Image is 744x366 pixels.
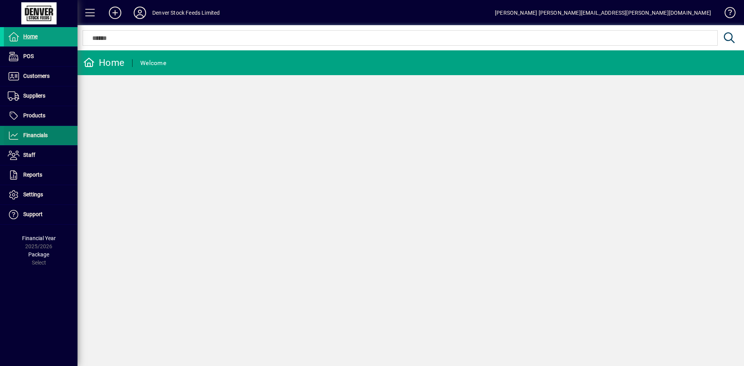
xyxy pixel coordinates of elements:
span: Reports [23,172,42,178]
a: Suppliers [4,86,77,106]
span: POS [23,53,34,59]
span: Financials [23,132,48,138]
a: Knowledge Base [719,2,734,27]
span: Package [28,251,49,258]
button: Profile [127,6,152,20]
a: Support [4,205,77,224]
span: Home [23,33,38,40]
span: Support [23,211,43,217]
span: Settings [23,191,43,198]
a: Financials [4,126,77,145]
span: Customers [23,73,50,79]
span: Financial Year [22,235,56,241]
span: Products [23,112,45,119]
div: Denver Stock Feeds Limited [152,7,220,19]
button: Add [103,6,127,20]
div: Home [83,57,124,69]
a: Settings [4,185,77,204]
a: POS [4,47,77,66]
div: Welcome [140,57,166,69]
div: [PERSON_NAME] [PERSON_NAME][EMAIL_ADDRESS][PERSON_NAME][DOMAIN_NAME] [495,7,711,19]
a: Customers [4,67,77,86]
span: Suppliers [23,93,45,99]
a: Reports [4,165,77,185]
a: Products [4,106,77,125]
span: Staff [23,152,35,158]
a: Staff [4,146,77,165]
